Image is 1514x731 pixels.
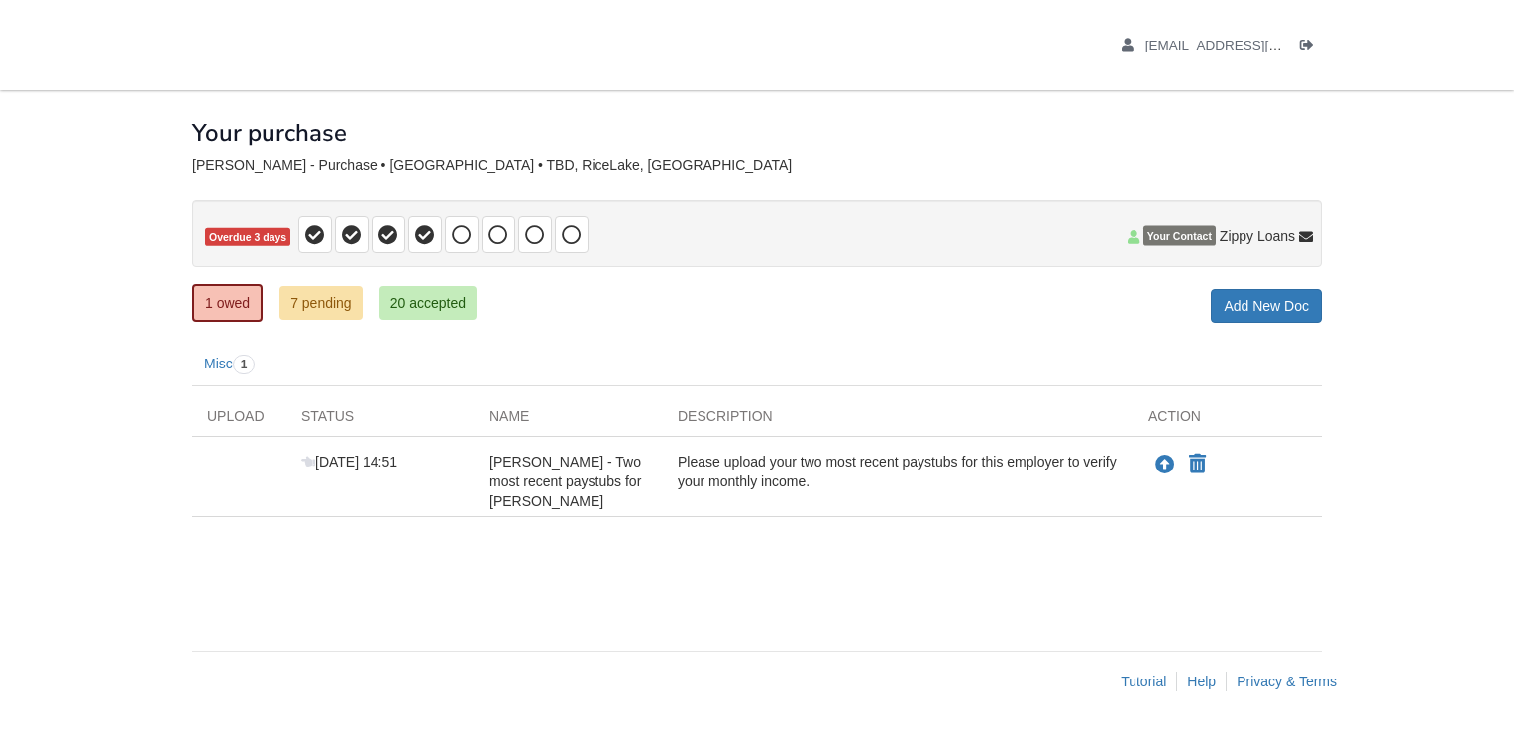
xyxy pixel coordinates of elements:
[1220,226,1295,246] span: Zippy Loans
[489,454,641,509] span: [PERSON_NAME] - Two most recent paystubs for [PERSON_NAME]
[1153,452,1177,477] button: Upload Timothy Tripp - Two most recent paystubs for EH Reid
[1300,38,1322,57] a: Log out
[233,355,256,374] span: 1
[1143,226,1216,246] span: Your Contact
[279,286,363,320] a: 7 pending
[1134,406,1322,436] div: Action
[1122,38,1372,57] a: edit profile
[1187,453,1208,476] button: Declare Timothy Tripp - Two most recent paystubs for EH Reid not applicable
[1187,674,1216,689] a: Help
[475,406,663,436] div: Name
[286,406,475,436] div: Status
[1145,38,1372,52] span: 18tym18@gmail.com
[1121,674,1166,689] a: Tutorial
[663,406,1134,436] div: Description
[192,157,1322,174] div: [PERSON_NAME] - Purchase • [GEOGRAPHIC_DATA] • TBD, RiceLake, [GEOGRAPHIC_DATA]
[192,343,267,386] a: Misc
[192,120,347,146] h1: Your purchase
[1237,674,1337,689] a: Privacy & Terms
[205,228,290,247] span: Overdue 3 days
[379,286,477,320] a: 20 accepted
[663,452,1134,511] div: Please upload your two most recent paystubs for this employer to verify your monthly income.
[301,454,397,470] span: [DATE] 14:51
[192,284,263,322] a: 1 owed
[1211,289,1322,323] a: Add New Doc
[192,406,286,436] div: Upload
